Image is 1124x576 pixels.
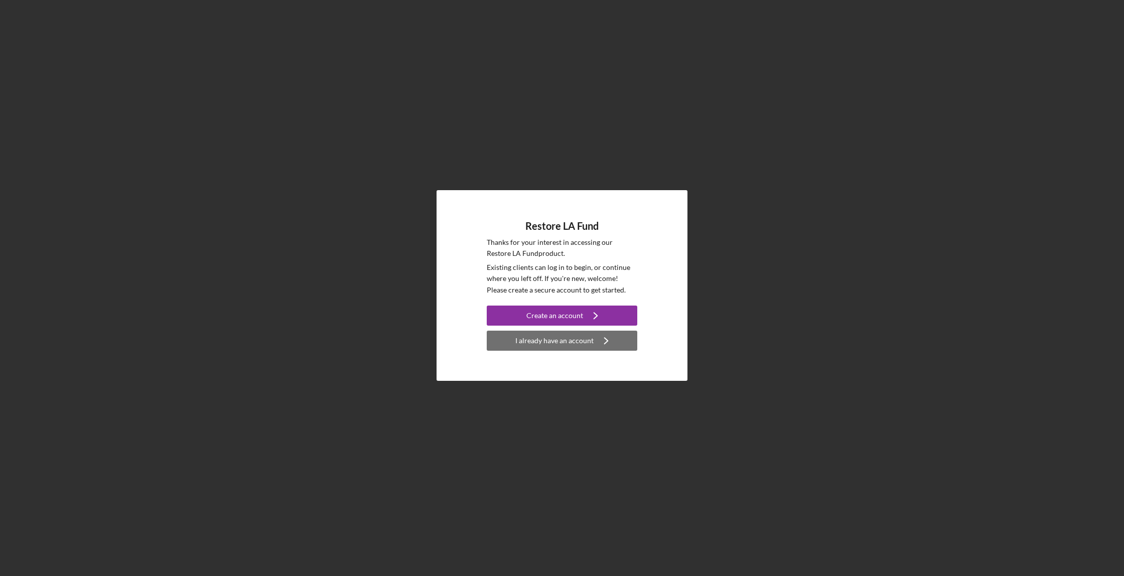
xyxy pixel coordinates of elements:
[487,331,637,351] button: I already have an account
[525,220,599,232] h4: Restore LA Fund
[487,306,637,328] a: Create an account
[487,237,637,259] p: Thanks for your interest in accessing our Restore LA Fund product.
[487,262,637,296] p: Existing clients can log in to begin, or continue where you left off. If you're new, welcome! Ple...
[515,331,594,351] div: I already have an account
[487,306,637,326] button: Create an account
[526,306,583,326] div: Create an account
